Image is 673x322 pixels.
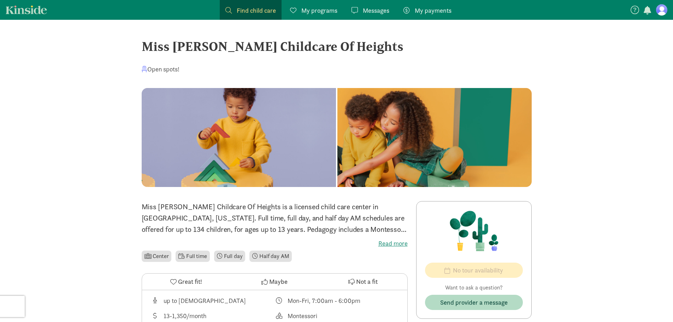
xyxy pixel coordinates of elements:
div: Miss [PERSON_NAME] Childcare Of Heights [142,37,532,56]
div: Age range for children that this provider cares for [150,296,275,305]
li: Center [142,251,172,262]
p: Want to ask a question? [425,283,523,292]
span: Great fit! [178,277,202,286]
span: My payments [415,6,451,15]
span: Find child care [237,6,276,15]
div: Montessori [288,311,317,321]
div: up to [DEMOGRAPHIC_DATA] [164,296,246,305]
div: Mon-Fri, 7:00am - 6:00pm [288,296,360,305]
li: Full day [214,251,246,262]
button: Maybe [230,274,319,290]
div: Class schedule [274,296,399,305]
span: Not a fit [356,277,378,286]
span: Send provider a message [440,298,508,307]
span: Messages [363,6,389,15]
span: My programs [301,6,337,15]
span: Maybe [269,277,288,286]
li: Full time [176,251,209,262]
button: No tour availability [425,263,523,278]
div: 13-1,350/month [164,311,206,321]
p: Miss [PERSON_NAME] Childcare Of Heights is a licensed child care center in [GEOGRAPHIC_DATA], [US... [142,201,408,235]
div: Open spots! [142,64,179,74]
div: This provider's education philosophy [274,311,399,321]
div: Average tuition for this program [150,311,275,321]
li: Half day AM [249,251,292,262]
button: Great fit! [142,274,230,290]
a: Kinside [6,5,47,14]
button: Send provider a message [425,295,523,310]
button: Not a fit [319,274,407,290]
span: No tour availability [453,265,503,275]
label: Read more [142,239,408,248]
